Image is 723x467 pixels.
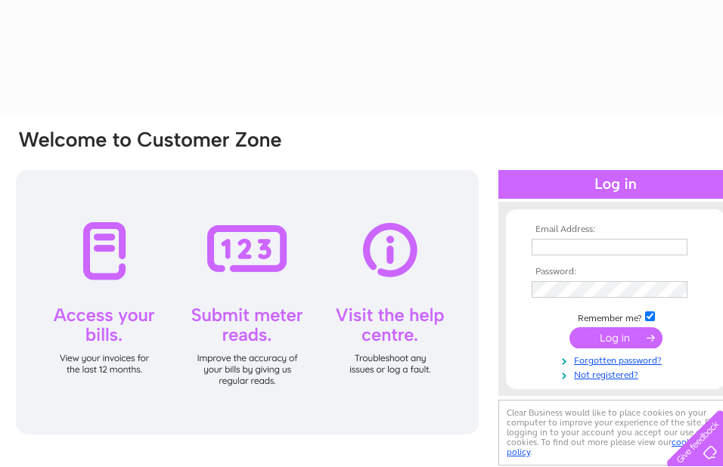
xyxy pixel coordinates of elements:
[532,366,703,381] a: Not registered?
[532,352,703,366] a: Forgotten password?
[528,267,703,277] th: Password:
[528,309,703,324] td: Remember me?
[528,224,703,235] th: Email Address:
[507,437,702,457] a: cookies policy
[569,327,662,348] input: Submit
